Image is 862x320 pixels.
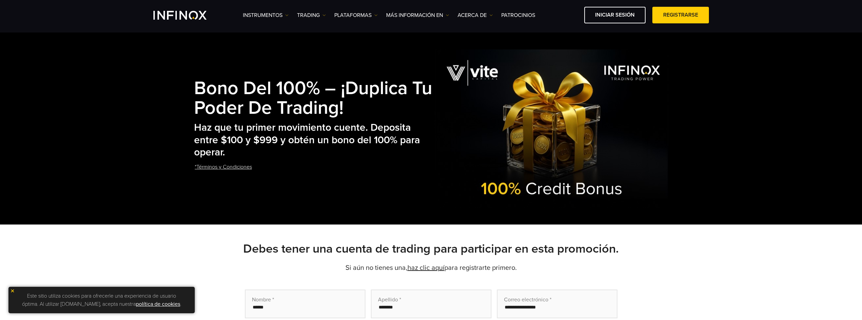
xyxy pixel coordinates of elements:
a: TRADING [297,11,326,19]
img: yellow close icon [10,289,15,293]
a: Registrarse [652,7,709,23]
a: *Términos y Condiciones [194,159,253,175]
a: Patrocinios [501,11,535,19]
strong: Debes tener una cuenta de trading para participar en esta promoción. [243,241,619,256]
a: Instrumentos [243,11,289,19]
a: PLATAFORMAS [334,11,378,19]
a: política de cookies [136,301,180,307]
a: INFINOX Logo [153,11,223,20]
p: Este sitio utiliza cookies para ofrecerle una experiencia de usuario óptima. Al utilizar [DOMAIN_... [12,290,191,310]
a: Iniciar sesión [584,7,646,23]
h2: Haz que tu primer movimiento cuente. Deposita entre $100 y $999 y obtén un bono del 100% para ope... [194,122,435,159]
a: haz clic aquí [407,264,444,272]
p: Si aún no tienes una, para registrarte primero. [194,263,668,273]
strong: Bono del 100% – ¡Duplica tu poder de trading! [194,77,432,119]
a: Más información en [386,11,449,19]
a: ACERCA DE [458,11,493,19]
